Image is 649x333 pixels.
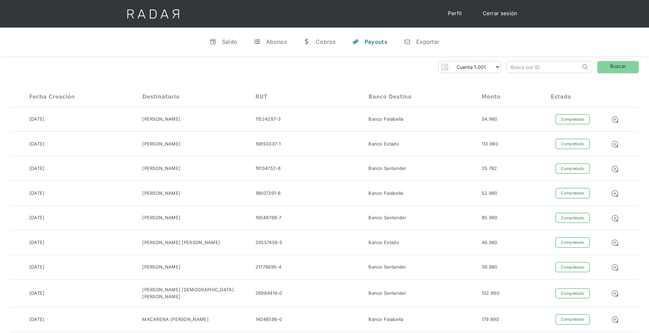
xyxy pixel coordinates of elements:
[482,190,498,197] div: 52.980
[255,190,281,197] div: 18607391-6
[255,116,281,123] div: 11524287-3
[29,264,45,271] div: [DATE]
[29,165,45,172] div: [DATE]
[368,290,407,297] div: Banco Santander
[482,316,499,323] div: 179.990
[368,316,404,323] div: Banco Falabella
[368,214,407,221] div: Banco Santander
[222,38,238,45] div: Saldo
[441,7,469,20] a: Perfil
[368,264,407,271] div: Banco Santander
[142,94,179,100] div: Destinatario
[611,116,619,123] img: Detalle
[368,239,399,246] div: Banco Estado
[29,141,45,148] div: [DATE]
[255,94,268,100] div: RUT
[29,190,45,197] div: [DATE]
[368,165,407,172] div: Banco Santander
[555,139,590,149] div: Completado
[266,38,287,45] div: Abonos
[255,214,282,221] div: 19048768-7
[142,264,180,271] div: [PERSON_NAME]
[142,214,180,221] div: [PERSON_NAME]
[482,116,498,123] div: 54.980
[482,94,501,100] div: Monto
[611,316,619,323] img: Detalle
[611,264,619,271] img: Detalle
[482,290,499,297] div: 132.990
[352,38,359,45] div: y
[255,264,282,271] div: 21779695-4
[29,239,45,246] div: [DATE]
[551,94,571,100] div: Estado
[482,141,498,148] div: 113.980
[142,316,209,323] div: MACARENA [PERSON_NAME]
[611,239,619,246] img: Detalle
[303,38,310,45] div: w
[210,38,217,45] div: v
[142,116,180,123] div: [PERSON_NAME]
[611,214,619,222] img: Detalle
[368,116,404,123] div: Banco Falabella
[255,165,281,172] div: 19134752-8
[365,38,387,45] div: Payouts
[255,141,281,148] div: 19850337-1
[438,61,501,73] form: Form
[142,286,255,300] div: [PERSON_NAME] [DEMOGRAPHIC_DATA][PERSON_NAME]
[555,237,590,248] div: Completado
[482,239,498,246] div: 40.980
[555,163,590,174] div: Completado
[255,239,283,246] div: 20557456-5
[255,290,282,297] div: 26984414-0
[368,190,404,197] div: Banco Falabella
[611,190,619,197] img: Detalle
[555,213,590,223] div: Completado
[476,7,524,20] a: Cerrar sesión
[29,214,45,221] div: [DATE]
[368,94,411,100] div: Banco destino
[142,165,180,172] div: [PERSON_NAME]
[29,94,75,100] div: Fecha creación
[316,38,336,45] div: Cobros
[555,288,590,299] div: Completado
[555,314,590,325] div: Completado
[29,116,45,123] div: [DATE]
[29,316,45,323] div: [DATE]
[142,239,220,246] div: [PERSON_NAME] [PERSON_NAME]
[29,290,45,297] div: [DATE]
[482,214,498,221] div: 85.990
[611,290,619,297] img: Detalle
[255,316,282,323] div: 14046586-0
[506,61,580,73] input: Busca por ID
[254,38,261,45] div: t
[416,38,439,45] div: Exportar
[368,141,399,148] div: Banco Estado
[555,188,590,199] div: Completado
[482,165,497,172] div: 25.782
[611,165,619,173] img: Detalle
[555,262,590,273] div: Completado
[142,190,180,197] div: [PERSON_NAME]
[142,141,180,148] div: [PERSON_NAME]
[611,140,619,148] img: Detalle
[597,61,639,73] a: Buscar
[555,114,590,125] div: Completado
[404,38,411,45] div: n
[482,264,498,271] div: 39.980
